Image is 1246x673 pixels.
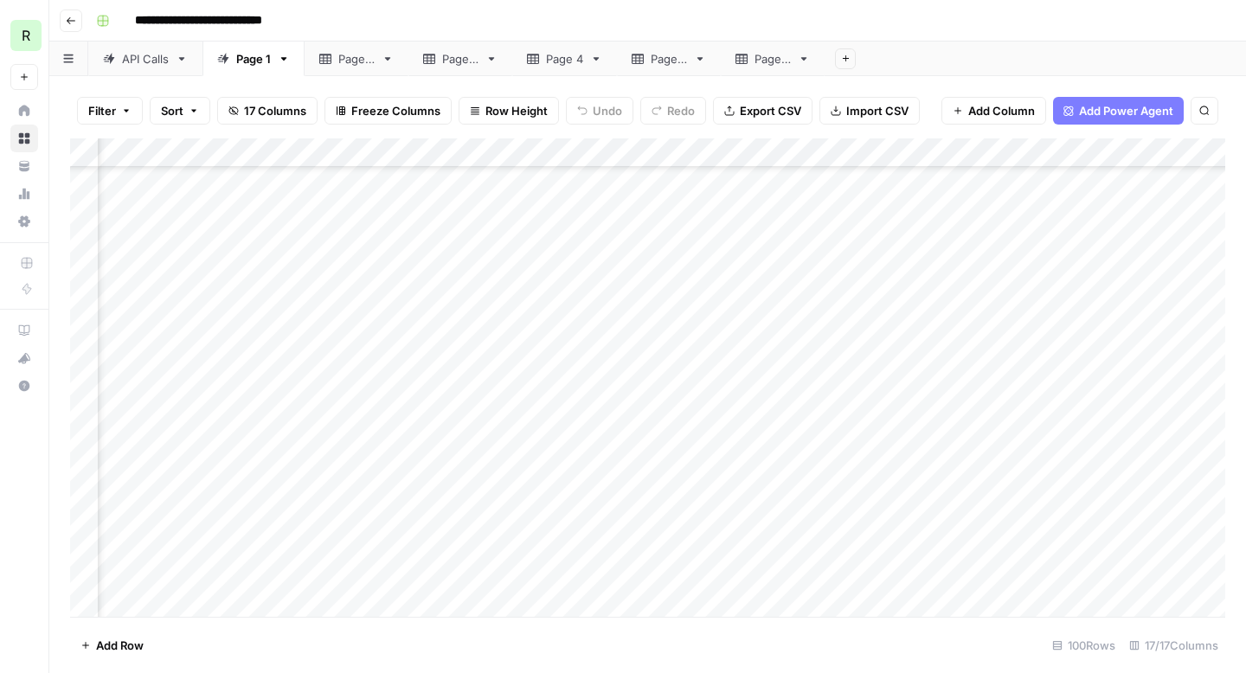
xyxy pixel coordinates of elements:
button: Row Height [459,97,559,125]
a: API Calls [88,42,202,76]
a: Your Data [10,152,38,180]
button: What's new? [10,344,38,372]
button: Freeze Columns [324,97,452,125]
button: Export CSV [713,97,812,125]
span: Export CSV [740,102,801,119]
span: Add Power Agent [1079,102,1173,119]
div: What's new? [11,345,37,371]
a: AirOps Academy [10,317,38,344]
button: Undo [566,97,633,125]
span: Sort [161,102,183,119]
button: Add Row [70,631,154,659]
div: Page 1 [236,50,271,67]
div: Page 6 [755,50,791,67]
a: Settings [10,208,38,235]
button: Import CSV [819,97,920,125]
a: Page 5 [617,42,721,76]
button: 17 Columns [217,97,318,125]
span: Add Column [968,102,1035,119]
a: Page 4 [512,42,617,76]
a: Page 3 [408,42,512,76]
button: Add Column [941,97,1046,125]
a: Page 1 [202,42,305,76]
div: 100 Rows [1045,631,1122,659]
div: 17/17 Columns [1122,631,1225,659]
button: Workspace: Re-Leased [10,14,38,57]
span: Filter [88,102,116,119]
span: Import CSV [846,102,909,119]
span: Add Row [96,637,144,654]
a: Usage [10,180,38,208]
a: Browse [10,125,38,152]
span: Redo [667,102,695,119]
span: Freeze Columns [351,102,440,119]
div: API Calls [122,50,169,67]
button: Redo [640,97,706,125]
a: Page 2 [305,42,408,76]
button: Help + Support [10,372,38,400]
div: Page 3 [442,50,478,67]
div: Page 5 [651,50,687,67]
button: Add Power Agent [1053,97,1184,125]
a: Page 6 [721,42,825,76]
button: Filter [77,97,143,125]
a: Home [10,97,38,125]
div: Page 2 [338,50,375,67]
span: R [22,25,30,46]
div: Page 4 [546,50,583,67]
span: Row Height [485,102,548,119]
span: 17 Columns [244,102,306,119]
span: Undo [593,102,622,119]
button: Sort [150,97,210,125]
